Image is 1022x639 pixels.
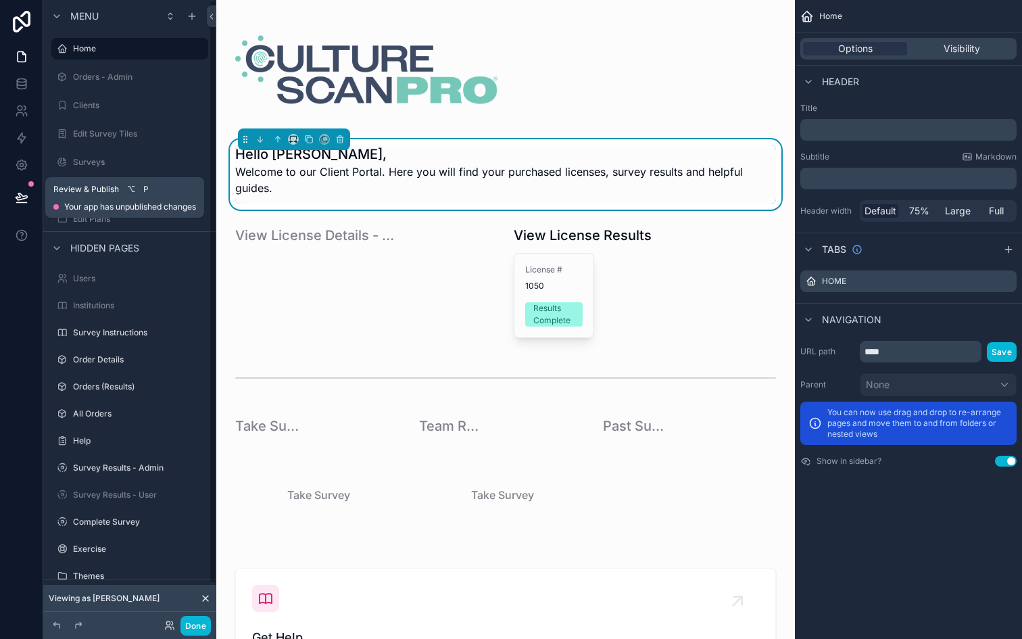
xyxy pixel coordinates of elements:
label: Themes [73,571,205,582]
label: Home [822,276,846,287]
a: Markdown [962,151,1017,162]
a: Edit Plans [51,208,208,230]
label: Subtitle [800,151,829,162]
span: None [866,378,890,392]
label: Complete Survey [73,517,205,527]
button: Done [180,616,211,636]
span: Visibility [944,42,980,55]
span: Viewing as [PERSON_NAME] [49,593,160,604]
button: Save [987,342,1017,362]
label: Help [73,435,205,446]
a: Complete Survey [51,511,208,533]
a: Orders (Results) [51,376,208,398]
a: Surveys [51,151,208,173]
label: Survey Results - Admin [73,463,205,473]
label: Orders (Results) [73,381,205,392]
button: None [860,373,1017,396]
label: Surveys [73,157,205,168]
label: Show in sidebar? [817,456,881,467]
span: 75% [909,204,929,218]
span: Home [819,11,842,22]
label: Edit Survey Tiles [73,128,205,139]
div: scrollable content [800,168,1017,189]
span: Hidden pages [70,241,139,255]
label: Exercise [73,544,205,554]
span: Review & Publish [53,184,119,195]
a: Survey Results - User [51,484,208,506]
span: Default [865,204,896,218]
span: P [141,184,151,195]
label: Header width [800,206,854,216]
span: Your app has unpublished changes [64,202,196,212]
label: Home [73,43,200,54]
label: Institutions [73,300,205,311]
label: Survey Instructions [73,327,205,338]
a: Order Details [51,349,208,371]
p: You can now use drag and drop to re-arrange pages and move them to and from folders or nested views [827,407,1008,440]
label: Orders - Admin [73,72,205,82]
label: Parent [800,379,854,390]
a: Users [51,268,208,289]
a: Institutions [51,295,208,316]
label: Users [73,273,205,284]
label: URL path [800,346,854,357]
a: Help [51,430,208,452]
span: ⌥ [126,184,137,195]
a: Home [51,38,208,60]
div: scrollable content [800,119,1017,141]
label: Title [800,103,1017,114]
h1: Hello [PERSON_NAME], [235,145,776,164]
span: Full [989,204,1004,218]
a: Survey Results - Admin [51,457,208,479]
a: Edit Survey Tiles [51,123,208,145]
span: Menu [70,9,99,23]
span: Tabs [822,243,846,256]
a: Exercise [51,538,208,560]
span: Options [838,42,873,55]
label: Survey Results - User [73,490,205,500]
label: Edit Plans [73,214,205,224]
span: Markdown [975,151,1017,162]
span: Large [945,204,971,218]
a: Clients [51,95,208,116]
span: Navigation [822,313,881,327]
a: Themes [51,565,208,587]
p: Welcome to our Client Portal. Here you will find your purchased licenses, survey results and help... [235,164,776,196]
a: Orders - Admin [51,66,208,88]
label: Order Details [73,354,205,365]
a: Survey Instructions [51,322,208,344]
label: Clients [73,100,205,111]
label: All Orders [73,408,205,419]
a: All Orders [51,403,208,425]
span: Header [822,75,859,89]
